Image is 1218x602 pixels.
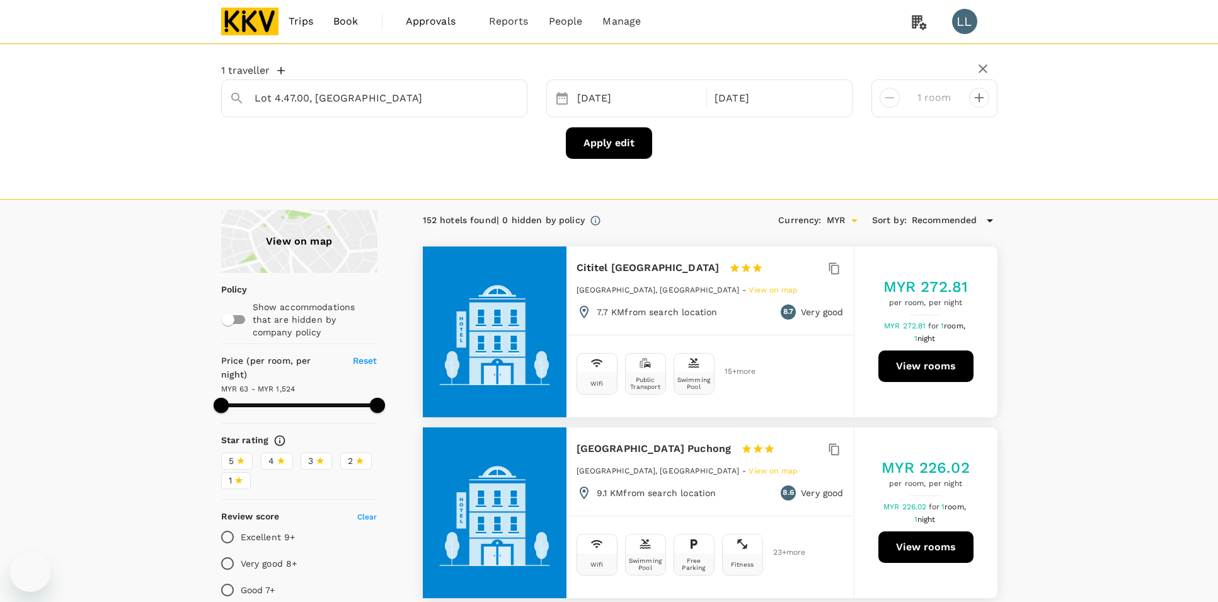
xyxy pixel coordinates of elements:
[952,9,977,34] div: LL
[945,502,966,511] span: room,
[590,380,604,387] div: Wifi
[944,321,965,330] span: room,
[914,334,938,343] span: 1
[883,297,968,310] span: per room, per night
[597,487,716,499] p: 9.1 KM from search location
[677,376,711,390] div: Swimming Pool
[778,214,821,228] h6: Currency :
[308,454,313,468] span: 3
[928,321,941,330] span: for
[878,350,974,382] button: View rooms
[489,14,529,29] span: Reports
[357,512,377,521] span: Clear
[801,306,843,318] p: Very good
[917,515,936,524] span: night
[883,277,968,297] h5: MYR 272.81
[221,64,285,77] button: 1 traveller
[289,14,313,29] span: Trips
[731,561,754,568] div: Fitness
[941,321,967,330] span: 1
[221,510,280,524] h6: Review score
[572,86,704,111] div: [DATE]
[742,286,749,294] span: -
[914,515,938,524] span: 1
[566,127,652,159] button: Apply edit
[590,561,604,568] div: Wifi
[221,210,377,273] a: View on map
[883,502,929,511] span: MYR 226.02
[549,14,583,29] span: People
[241,557,297,570] p: Very good 8+
[749,284,798,294] a: View on map
[268,454,274,468] span: 4
[749,466,798,475] span: View on map
[10,552,50,592] iframe: Button to launch messaging window
[917,334,936,343] span: night
[229,474,232,487] span: 1
[229,454,234,468] span: 5
[749,286,798,294] span: View on map
[884,321,928,330] span: MYR 272.81
[773,548,792,557] span: 23 + more
[597,306,718,318] p: 7.7 KM from search location
[878,531,974,563] button: View rooms
[255,88,484,108] input: Search cities, hotels, work locations
[221,8,279,35] img: KKV Supply Chain Sdn Bhd
[241,531,296,543] p: Excellent 9+
[628,376,663,390] div: Public Transport
[333,14,359,29] span: Book
[929,502,941,511] span: for
[872,214,907,228] h6: Sort by :
[273,434,286,447] svg: Star ratings are awarded to properties to represent the quality of services, facilities, and amen...
[602,14,641,29] span: Manage
[882,458,970,478] h5: MYR 226.02
[725,368,744,376] span: 15 + more
[221,385,296,393] span: MYR 63 - MYR 1,524
[221,434,269,448] h6: Star rating
[221,283,229,296] p: Policy
[577,259,720,277] h6: Cititel [GEOGRAPHIC_DATA]
[353,356,377,366] span: Reset
[348,454,353,468] span: 2
[423,214,585,228] div: 152 hotels found | 0 hidden by policy
[882,478,970,490] span: per room, per night
[253,301,376,339] p: Show accommodations that are hidden by company policy
[941,502,968,511] span: 1
[749,465,798,475] a: View on map
[406,14,469,29] span: Approvals
[783,306,793,318] span: 8.7
[969,88,989,108] button: decrease
[677,557,711,571] div: Free Parking
[742,466,749,475] span: -
[577,466,739,475] span: [GEOGRAPHIC_DATA], [GEOGRAPHIC_DATA]
[577,286,739,294] span: [GEOGRAPHIC_DATA], [GEOGRAPHIC_DATA]
[910,88,959,108] input: Add rooms
[221,354,338,382] h6: Price (per room, per night)
[846,212,863,229] button: Open
[577,440,732,458] h6: [GEOGRAPHIC_DATA] Puchong
[241,584,275,596] p: Good 7+
[783,487,793,499] span: 8.6
[628,557,663,571] div: Swimming Pool
[518,97,520,100] button: Open
[801,487,843,499] p: Very good
[912,214,977,228] span: Recommended
[710,86,842,111] div: [DATE]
